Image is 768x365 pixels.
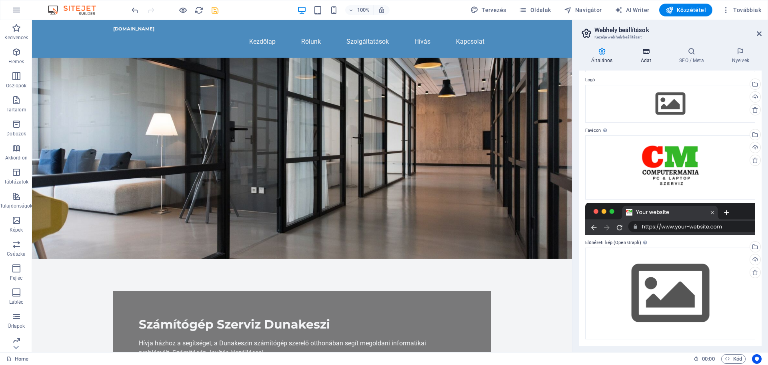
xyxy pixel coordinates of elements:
label: Logó [585,75,755,85]
button: 100% [345,5,374,15]
button: Közzététel [659,4,712,16]
h4: Nyelvek [720,47,762,64]
p: Oszlopok [6,83,26,89]
a: Kattintson a kijelölés megszüntetéséhez. Dupla kattintás az oldalak megnyitásához [6,354,28,364]
i: Weboldal újratöltése [194,6,204,15]
i: Visszavonás: Favicon megváltoztatása (Ctrl+Z) [130,6,140,15]
h6: 100% [357,5,370,15]
div: Tervezés (Ctrl+Alt+Y) [467,4,510,16]
i: Mentés (Ctrl+S) [210,6,220,15]
span: Oldalak [519,6,551,14]
label: Favicon [585,126,755,135]
span: Navigátor [564,6,602,14]
img: Editor Logo [46,5,106,15]
span: 00 00 [702,354,714,364]
span: Közzététel [666,6,706,14]
p: Dobozok [6,131,26,137]
span: AI Writer [615,6,650,14]
p: Fejléc [10,275,23,281]
button: Továbbiak [719,4,764,16]
p: Lábléc [9,299,24,305]
span: Továbbiak [722,6,761,14]
span: Kód [725,354,742,364]
span: Tervezés [470,6,506,14]
label: Előnézeti kép (Open Graph) [585,238,755,248]
div: letoelts-0yYAhc0-XpIazJVabOKcgA-7vDP1KoZf7_pMGEDTg31eA.png [585,135,755,200]
button: Usercentrics [752,354,762,364]
button: Tervezés [467,4,510,16]
p: Akkordion [5,155,28,161]
h4: Adat [628,47,667,64]
h4: Általános [579,47,628,64]
p: Kedvencek [4,34,28,41]
p: Képek [10,227,23,233]
button: Kód [721,354,746,364]
p: Csúszka [7,251,26,257]
span: : [708,356,709,362]
p: Tartalom [6,107,26,113]
button: save [210,5,220,15]
button: undo [130,5,140,15]
i: Átméretezés esetén automatikusan beállítja a nagyítási szintet a választott eszköznek megfelelően. [378,6,385,14]
button: AI Writer [612,4,653,16]
div: Válasszon fájlokat a fájlkezelőből, a szabadon elérhető képek közül, vagy töltsön fel fájlokat [585,85,755,123]
p: Táblázatok [4,179,28,185]
h4: SEO / Meta [667,47,720,64]
button: reload [194,5,204,15]
button: Oldalak [516,4,554,16]
h3: Kezelje webhelybeállításait [594,34,746,41]
p: Elemek [8,58,24,65]
button: Navigátor [561,4,605,16]
h6: Munkamenet idő [694,354,715,364]
h2: Webhely beállítások [594,26,762,34]
p: Űrlapok [8,323,25,329]
div: Válasszon fájlokat a fájlkezelőből, a szabadon elérhető képek közül, vagy töltsön fel fájlokat [585,248,755,339]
